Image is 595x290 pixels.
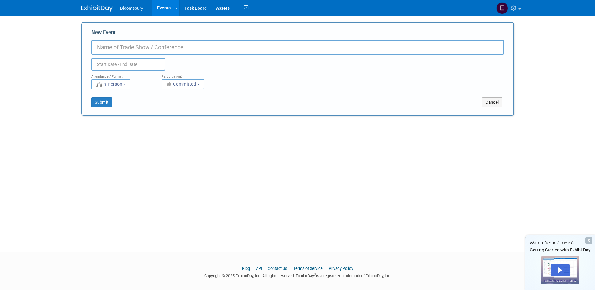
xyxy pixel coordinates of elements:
span: In-Person [96,82,123,87]
a: Privacy Policy [329,266,353,271]
button: Cancel [482,97,502,107]
div: Watch Demo [525,240,595,246]
a: API [256,266,262,271]
a: Terms of Service [293,266,323,271]
span: | [288,266,292,271]
button: Submit [91,97,112,107]
input: Name of Trade Show / Conference [91,40,504,55]
span: | [324,266,328,271]
span: | [251,266,255,271]
div: Attendance / Format: [91,71,152,79]
div: Getting Started with ExhibitDay [525,247,595,253]
div: Play [551,264,570,276]
div: Dismiss [585,237,592,244]
button: Committed [162,79,204,89]
button: In-Person [91,79,130,89]
input: Start Date - End Date [91,58,165,71]
label: New Event [91,29,116,39]
span: (13 mins) [557,241,574,245]
span: Committed [166,82,196,87]
span: | [263,266,267,271]
img: Elissa Burns [496,2,508,14]
sup: ® [314,273,316,277]
img: ExhibitDay [81,5,113,12]
span: Bloomsbury [120,6,143,11]
div: Participation: [162,71,222,79]
a: Contact Us [268,266,287,271]
a: Blog [242,266,250,271]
